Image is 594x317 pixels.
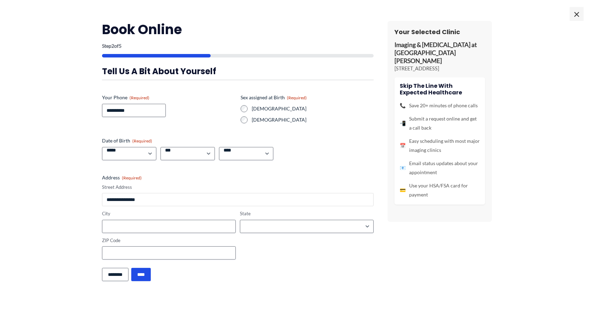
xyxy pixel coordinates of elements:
label: ZIP Code [102,237,236,244]
h2: Book Online [102,21,374,38]
legend: Address [102,174,142,181]
h3: Tell us a bit about yourself [102,66,374,77]
label: City [102,210,236,217]
p: [STREET_ADDRESS] [394,65,485,72]
label: State [240,210,374,217]
h3: Your Selected Clinic [394,28,485,36]
span: (Required) [287,95,307,100]
p: Step of [102,44,374,48]
span: (Required) [132,138,152,144]
label: [DEMOGRAPHIC_DATA] [252,116,374,123]
p: Imaging & [MEDICAL_DATA] at [GEOGRAPHIC_DATA][PERSON_NAME] [394,41,485,65]
span: (Required) [122,175,142,180]
legend: Date of Birth [102,137,152,144]
label: Your Phone [102,94,235,101]
span: 💳 [400,186,406,195]
span: 📧 [400,163,406,172]
li: Easy scheduling with most major imaging clinics [400,137,480,155]
span: 2 [111,43,114,49]
span: 📞 [400,101,406,110]
li: Submit a request online and get a call back [400,114,480,132]
span: 5 [119,43,122,49]
span: 📲 [400,119,406,128]
li: Save 20+ minutes of phone calls [400,101,480,110]
label: Street Address [102,184,374,191]
span: 📅 [400,141,406,150]
span: (Required) [130,95,149,100]
span: × [570,7,584,21]
h4: Skip the line with Expected Healthcare [400,83,480,96]
li: Email status updates about your appointment [400,159,480,177]
legend: Sex assigned at Birth [241,94,307,101]
li: Use your HSA/FSA card for payment [400,181,480,199]
label: [DEMOGRAPHIC_DATA] [252,105,374,112]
